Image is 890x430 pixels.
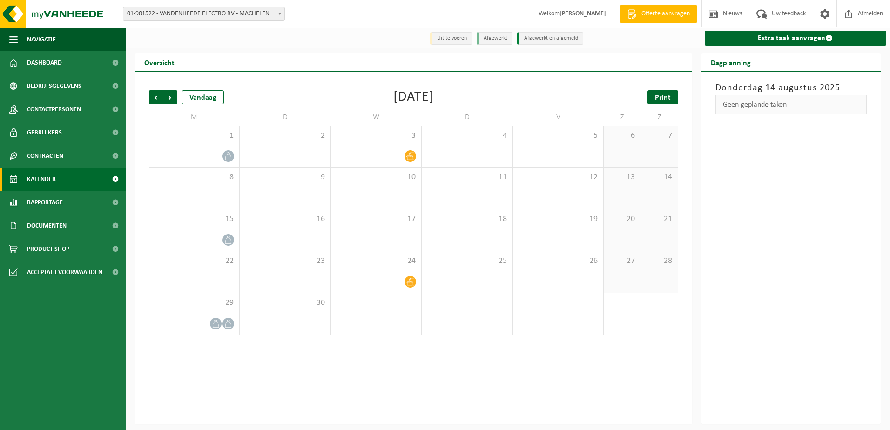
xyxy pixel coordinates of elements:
[430,32,472,45] li: Uit te voeren
[27,237,69,261] span: Product Shop
[518,172,599,182] span: 12
[655,94,671,101] span: Print
[715,95,867,114] div: Geen geplande taken
[244,214,325,224] span: 16
[149,109,240,126] td: M
[701,53,760,71] h2: Dagplanning
[27,144,63,168] span: Contracten
[426,172,507,182] span: 11
[27,74,81,98] span: Bedrijfsgegevens
[27,121,62,144] span: Gebruikers
[393,90,434,104] div: [DATE]
[518,256,599,266] span: 26
[517,32,583,45] li: Afgewerkt en afgemeld
[518,131,599,141] span: 5
[426,131,507,141] span: 4
[608,131,636,141] span: 6
[240,109,330,126] td: D
[646,256,673,266] span: 28
[27,98,81,121] span: Contactpersonen
[422,109,512,126] td: D
[641,109,678,126] td: Z
[135,53,184,71] h2: Overzicht
[705,31,887,46] a: Extra taak aanvragen
[27,261,102,284] span: Acceptatievoorwaarden
[149,90,163,104] span: Vorige
[646,172,673,182] span: 14
[646,214,673,224] span: 21
[27,28,56,51] span: Navigatie
[27,191,63,214] span: Rapportage
[604,109,641,126] td: Z
[639,9,692,19] span: Offerte aanvragen
[154,172,235,182] span: 8
[620,5,697,23] a: Offerte aanvragen
[244,172,325,182] span: 9
[608,214,636,224] span: 20
[123,7,284,20] span: 01-901522 - VANDENHEEDE ELECTRO BV - MACHELEN
[715,81,867,95] h3: Donderdag 14 augustus 2025
[182,90,224,104] div: Vandaag
[336,256,417,266] span: 24
[244,131,325,141] span: 2
[27,51,62,74] span: Dashboard
[560,10,606,17] strong: [PERSON_NAME]
[154,298,235,308] span: 29
[477,32,512,45] li: Afgewerkt
[123,7,285,21] span: 01-901522 - VANDENHEEDE ELECTRO BV - MACHELEN
[608,172,636,182] span: 13
[27,214,67,237] span: Documenten
[331,109,422,126] td: W
[518,214,599,224] span: 19
[336,131,417,141] span: 3
[646,131,673,141] span: 7
[513,109,604,126] td: V
[426,256,507,266] span: 25
[163,90,177,104] span: Volgende
[27,168,56,191] span: Kalender
[154,131,235,141] span: 1
[244,298,325,308] span: 30
[426,214,507,224] span: 18
[154,256,235,266] span: 22
[244,256,325,266] span: 23
[154,214,235,224] span: 15
[336,214,417,224] span: 17
[336,172,417,182] span: 10
[608,256,636,266] span: 27
[647,90,678,104] a: Print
